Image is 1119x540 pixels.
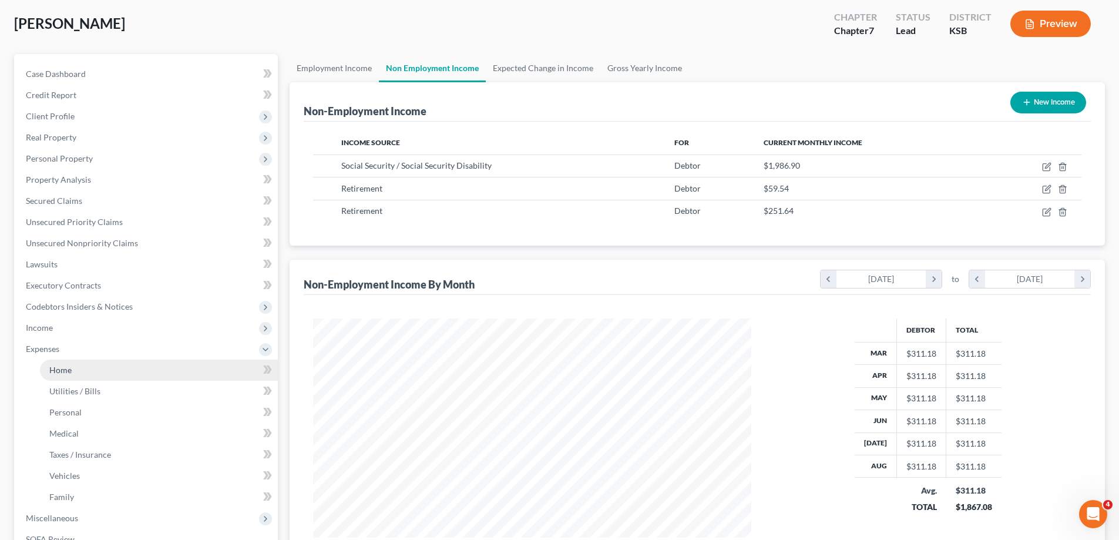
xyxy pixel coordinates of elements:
[906,370,936,382] div: $311.18
[26,301,133,311] span: Codebtors Insiders & Notices
[16,85,278,106] a: Credit Report
[49,365,72,375] span: Home
[26,111,75,121] span: Client Profile
[946,318,1002,342] th: Total
[834,11,877,24] div: Chapter
[26,90,76,100] span: Credit Report
[49,450,111,459] span: Taxes / Insurance
[26,153,93,163] span: Personal Property
[26,323,53,333] span: Income
[896,24,930,38] div: Lead
[897,318,946,342] th: Debtor
[1079,500,1107,528] iframe: Intercom live chat
[26,259,58,269] span: Lawsuits
[26,513,78,523] span: Miscellaneous
[16,63,278,85] a: Case Dashboard
[896,11,930,24] div: Status
[956,501,992,513] div: $1,867.08
[906,501,937,513] div: TOTAL
[985,270,1075,288] div: [DATE]
[341,206,382,216] span: Retirement
[16,212,278,233] a: Unsecured Priority Claims
[40,381,278,402] a: Utilities / Bills
[290,54,379,82] a: Employment Income
[486,54,600,82] a: Expected Change in Income
[906,485,937,497] div: Avg.
[674,183,701,193] span: Debtor
[379,54,486,82] a: Non Employment Income
[49,407,82,417] span: Personal
[1074,270,1090,288] i: chevron_right
[855,410,897,432] th: Jun
[16,190,278,212] a: Secured Claims
[49,428,79,438] span: Medical
[906,393,936,404] div: $311.18
[26,196,82,206] span: Secured Claims
[16,254,278,275] a: Lawsuits
[949,11,992,24] div: District
[26,238,138,248] span: Unsecured Nonpriority Claims
[949,24,992,38] div: KSB
[869,25,874,36] span: 7
[906,438,936,450] div: $311.18
[946,432,1002,455] td: $311.18
[40,360,278,381] a: Home
[946,342,1002,364] td: $311.18
[600,54,689,82] a: Gross Yearly Income
[304,104,426,118] div: Non-Employment Income
[16,169,278,190] a: Property Analysis
[821,270,836,288] i: chevron_left
[341,183,382,193] span: Retirement
[674,206,701,216] span: Debtor
[946,410,1002,432] td: $311.18
[956,485,992,497] div: $311.18
[946,455,1002,478] td: $311.18
[952,273,959,285] span: to
[40,487,278,508] a: Family
[1010,11,1091,37] button: Preview
[40,444,278,465] a: Taxes / Insurance
[674,160,701,170] span: Debtor
[906,461,936,472] div: $311.18
[16,275,278,296] a: Executory Contracts
[969,270,985,288] i: chevron_left
[341,160,492,170] span: Social Security / Social Security Disability
[906,348,936,360] div: $311.18
[764,206,794,216] span: $251.64
[1010,92,1086,113] button: New Income
[836,270,926,288] div: [DATE]
[49,492,74,502] span: Family
[1103,500,1113,509] span: 4
[764,138,862,147] span: Current Monthly Income
[14,15,125,32] span: [PERSON_NAME]
[946,387,1002,410] td: $311.18
[26,69,86,79] span: Case Dashboard
[946,365,1002,387] td: $311.18
[906,415,936,427] div: $311.18
[49,386,100,396] span: Utilities / Bills
[834,24,877,38] div: Chapter
[49,471,80,481] span: Vehicles
[26,344,59,354] span: Expenses
[855,455,897,478] th: Aug
[926,270,942,288] i: chevron_right
[855,432,897,455] th: [DATE]
[26,280,101,290] span: Executory Contracts
[40,423,278,444] a: Medical
[26,175,91,185] span: Property Analysis
[674,138,689,147] span: For
[26,132,76,142] span: Real Property
[304,277,475,291] div: Non-Employment Income By Month
[764,183,789,193] span: $59.54
[855,342,897,364] th: Mar
[26,217,123,227] span: Unsecured Priority Claims
[855,387,897,410] th: May
[764,160,800,170] span: $1,986.90
[40,402,278,423] a: Personal
[855,365,897,387] th: Apr
[40,465,278,487] a: Vehicles
[16,233,278,254] a: Unsecured Nonpriority Claims
[341,138,400,147] span: Income Source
